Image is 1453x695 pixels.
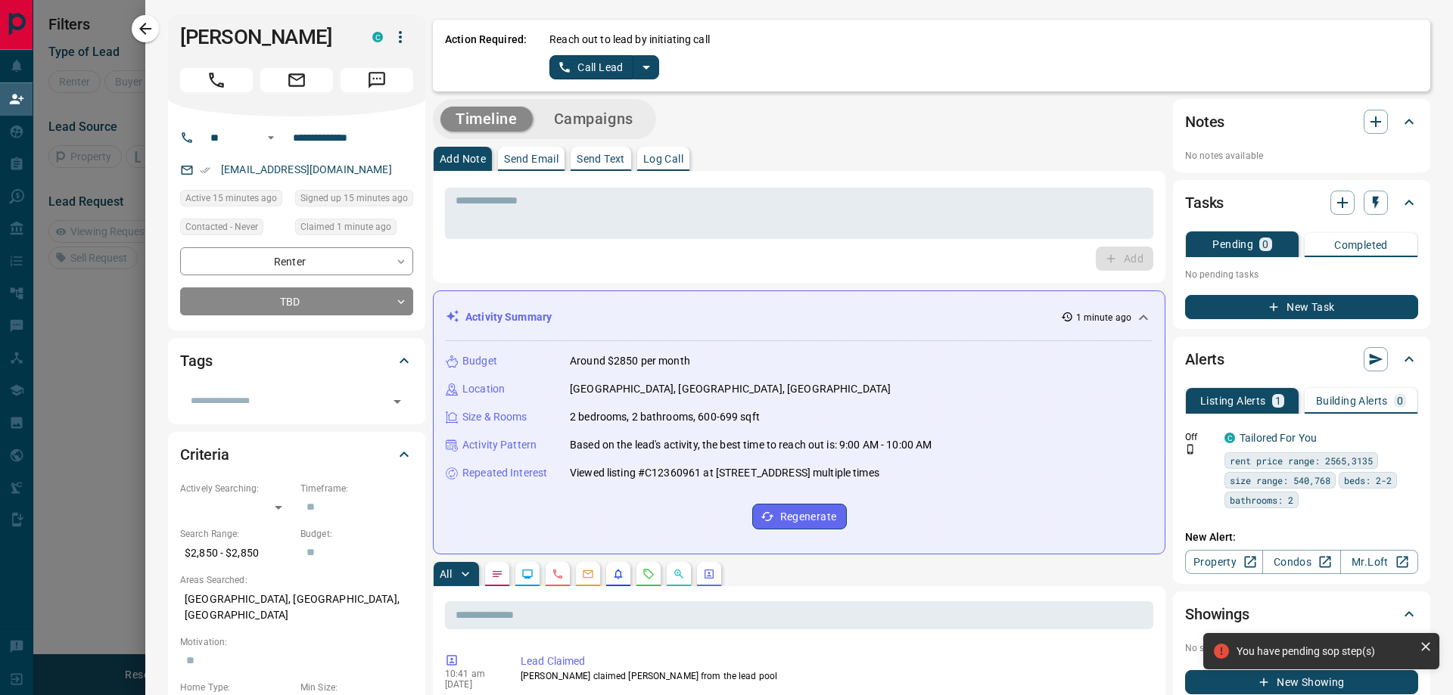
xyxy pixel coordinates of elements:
[300,681,413,694] p: Min Size:
[521,669,1147,683] p: [PERSON_NAME] claimed [PERSON_NAME] from the lead pool
[180,436,413,473] div: Criteria
[1230,473,1330,488] span: size range: 540,768
[180,573,413,587] p: Areas Searched:
[1185,444,1196,455] svg: Push Notification Only
[180,68,253,92] span: Call
[570,409,760,425] p: 2 bedrooms, 2 bathrooms, 600-699 sqft
[462,353,497,369] p: Budget
[300,482,413,495] p: Timeframe:
[570,437,932,453] p: Based on the lead's activity, the best time to reach out is: 9:00 AM - 10:00 AM
[582,568,594,580] svg: Emails
[462,437,537,453] p: Activity Pattern
[445,32,527,79] p: Action Required:
[180,247,413,275] div: Renter
[295,190,413,211] div: Mon Oct 13 2025
[1185,430,1215,444] p: Off
[1334,240,1388,250] p: Completed
[612,568,624,580] svg: Listing Alerts
[180,635,413,649] p: Motivation:
[445,669,498,679] p: 10:41 am
[549,32,710,48] p: Reach out to lead by initiating call
[185,219,258,234] span: Contacted - Never
[1185,149,1418,163] p: No notes available
[1185,110,1224,134] h2: Notes
[642,568,655,580] svg: Requests
[180,442,229,467] h2: Criteria
[752,504,847,529] button: Regenerate
[643,154,683,164] p: Log Call
[1185,602,1249,626] h2: Showings
[1185,263,1418,286] p: No pending tasks
[372,32,383,42] div: condos.ca
[462,409,527,425] p: Size & Rooms
[1224,433,1235,443] div: condos.ca
[1185,347,1224,371] h2: Alerts
[445,679,498,690] p: [DATE]
[1185,295,1418,319] button: New Task
[1275,396,1281,406] p: 1
[300,191,408,206] span: Signed up 15 minutes ago
[552,568,564,580] svg: Calls
[521,653,1147,669] p: Lead Claimed
[703,568,715,580] svg: Agent Actions
[440,569,452,579] p: All
[1185,341,1418,377] div: Alerts
[180,482,293,495] p: Actively Searching:
[341,68,413,92] span: Message
[1076,311,1131,324] p: 1 minute ago
[440,154,486,164] p: Add Note
[570,381,891,397] p: [GEOGRAPHIC_DATA], [GEOGRAPHIC_DATA], [GEOGRAPHIC_DATA]
[539,107,649,132] button: Campaigns
[180,25,350,49] h1: [PERSON_NAME]
[180,587,413,628] p: [GEOGRAPHIC_DATA], [GEOGRAPHIC_DATA], [GEOGRAPHIC_DATA]
[300,219,391,234] span: Claimed 1 minute ago
[180,541,293,566] p: $2,850 - $2,850
[570,465,879,481] p: Viewed listing #C12360961 at [STREET_ADDRESS] multiple times
[180,190,288,211] div: Mon Oct 13 2025
[446,303,1153,331] div: Activity Summary1 minute ago
[462,465,547,481] p: Repeated Interest
[387,391,408,412] button: Open
[549,55,633,79] button: Call Lead
[491,568,503,580] svg: Notes
[180,527,293,541] p: Search Range:
[1185,550,1263,574] a: Property
[1262,239,1268,250] p: 0
[1185,529,1418,545] p: New Alert:
[1262,550,1340,574] a: Condos
[465,309,552,325] p: Activity Summary
[180,349,212,373] h2: Tags
[1200,396,1266,406] p: Listing Alerts
[180,343,413,379] div: Tags
[1185,596,1418,632] div: Showings
[1240,432,1317,444] a: Tailored For You
[295,219,413,240] div: Mon Oct 13 2025
[1397,396,1403,406] p: 0
[577,154,625,164] p: Send Text
[673,568,685,580] svg: Opportunities
[440,107,533,132] button: Timeline
[221,163,392,175] a: [EMAIL_ADDRESS][DOMAIN_NAME]
[185,191,277,206] span: Active 15 minutes ago
[570,353,690,369] p: Around $2850 per month
[180,287,413,315] div: TBD
[260,68,333,92] span: Email
[180,681,293,694] p: Home Type:
[1340,550,1418,574] a: Mr.Loft
[1316,396,1388,406] p: Building Alerts
[521,568,534,580] svg: Lead Browsing Activity
[504,154,558,164] p: Send Email
[549,55,659,79] div: split button
[1185,641,1418,655] p: No showings booked
[1230,453,1373,468] span: rent price range: 2565,3135
[300,527,413,541] p: Budget:
[1344,473,1392,488] span: beds: 2-2
[262,129,280,147] button: Open
[1185,191,1224,215] h2: Tasks
[1185,104,1418,140] div: Notes
[1230,492,1293,507] span: bathrooms: 2
[1185,670,1418,694] button: New Showing
[1237,645,1414,657] div: You have pending sop step(s)
[462,381,505,397] p: Location
[200,165,210,175] svg: Email Verified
